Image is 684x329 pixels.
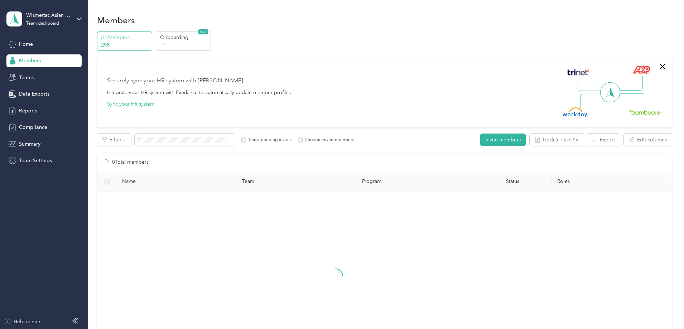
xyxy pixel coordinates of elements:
img: Line Right Down [619,93,644,109]
th: Team [236,172,356,192]
p: All Members [101,34,150,41]
span: Reports [19,107,37,115]
span: Members [19,57,41,64]
span: Home [19,40,33,48]
span: Teams [19,74,34,81]
button: Invite members [480,134,526,146]
div: Integrate your HR system with Everlance to automatically update member profiles. [107,89,292,96]
img: Workday [563,107,588,117]
span: Summary [19,140,40,148]
button: Edit columns [624,134,672,146]
button: Filters [97,134,131,146]
span: NEW [198,29,208,34]
button: Export [587,134,620,146]
h1: Members [97,16,135,24]
img: Line Left Up [578,76,603,91]
span: Data Exports [19,90,49,98]
p: 0 Total members [112,158,149,166]
span: Compliance [19,124,47,131]
th: Name [116,172,236,192]
th: Roles [551,172,671,192]
img: BambooHR [629,110,662,115]
th: Program [356,172,473,192]
label: Show pending invites [246,137,292,143]
img: ADP [632,66,650,74]
img: Trinet [566,67,591,77]
button: Update via CSV [530,134,584,146]
span: Team Settings [19,157,52,164]
img: Line Right Up [618,76,643,91]
div: Team dashboard [26,21,59,26]
span: Name [122,178,231,184]
button: Sync your HR system [107,100,154,108]
label: Show archived members [303,137,354,143]
button: Help center [4,318,40,325]
p: 298 [101,41,150,49]
iframe: Everlance-gr Chat Button Frame [644,289,684,329]
img: Line Left Down [580,93,605,108]
div: Wismettac Asian Foods [26,11,71,19]
p: Onboarding [160,34,209,41]
th: Status [473,172,551,192]
div: Securely sync your HR system with [PERSON_NAME] [107,77,243,85]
